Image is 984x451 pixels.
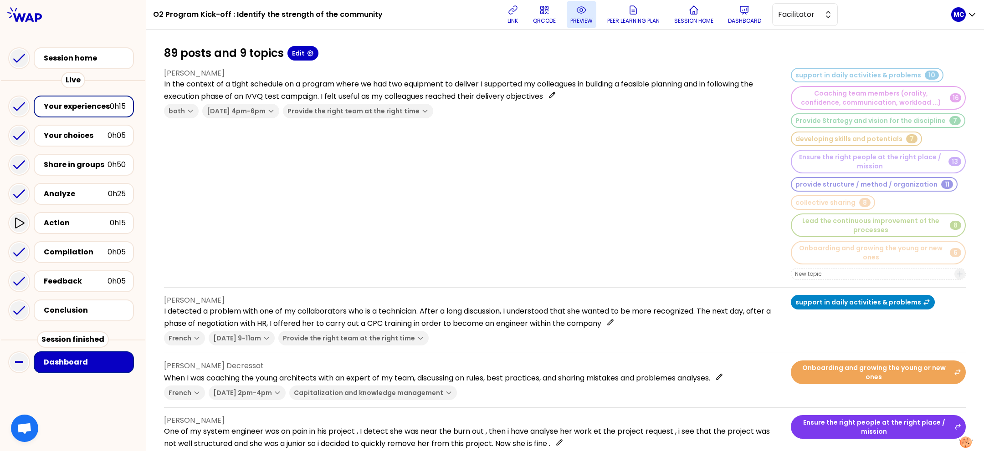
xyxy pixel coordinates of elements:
[110,218,126,228] div: 0h15
[778,9,819,20] span: Facilitator
[110,101,126,112] div: 0h15
[950,221,961,230] span: 8
[772,3,838,26] button: Facilitator
[791,360,966,384] button: Onboarding and growing the young or new ones
[44,130,108,141] div: Your choices
[289,385,457,400] button: Capitalization and knowledge management
[791,241,966,264] button: Onboarding and growing the young or new ones6
[108,247,126,258] div: 0h05
[44,101,110,112] div: Your experiences
[529,1,559,28] button: QRCODE
[791,213,966,237] button: Lead the continuous improvement of the processes8
[791,132,922,146] button: developing skills and potentials7
[925,71,939,80] span: 10
[949,116,961,125] span: 7
[504,1,522,28] button: link
[951,7,977,22] button: MC
[108,276,126,287] div: 0h05
[164,295,784,306] p: [PERSON_NAME]
[791,415,966,439] button: Ensure the right people at the right place / mission
[164,331,205,345] button: French
[604,1,663,28] button: Peer learning plan
[164,79,784,102] p: In the context of a tight schedule on a program where we had two equipment to deliver I supported...
[108,130,126,141] div: 0h05
[164,426,784,449] p: One of my system engineer was on pain in his project , I detect she was near the burn out , then ...
[791,150,966,173] button: Ensure the right people at the right place / mission13
[950,248,961,257] span: 6
[950,93,961,102] span: 16
[283,104,433,118] button: Provide the right team at the right time
[791,195,875,210] button: collective sharing8
[728,17,761,25] p: Dashboard
[164,104,199,118] button: both
[607,17,660,25] p: Peer learning plan
[287,46,318,61] button: Edit
[791,86,966,110] button: Coaching team members (orality, confidence, communication, workload ...)16
[791,113,965,128] button: Provide Strategy and vision for the discipline7
[11,415,38,442] a: Ouvrir le chat
[44,218,110,228] div: Action
[724,1,765,28] button: Dashboard
[671,1,717,28] button: Session home
[164,46,284,61] h1: 89 posts and 9 topics
[164,385,205,400] button: French
[795,270,949,278] input: New topic
[906,134,917,143] span: 7
[44,357,129,368] div: Dashboard
[108,159,126,170] div: 0h50
[44,53,129,64] div: Session home
[164,68,784,79] p: [PERSON_NAME]
[209,331,275,345] button: [DATE] 9-11am
[44,276,108,287] div: Feedback
[164,360,784,371] p: [PERSON_NAME] Decressat
[278,331,429,345] button: Provide the right team at the right time
[567,1,596,28] button: preview
[164,371,784,384] p: When I was coaching the young architects with an expert of my team, discussing on rules, best pra...
[791,68,943,82] button: support in daily activities & problems10
[953,10,964,19] p: MC
[44,305,126,316] div: Conclusion
[108,188,126,199] div: 0h25
[533,17,556,25] p: QRCODE
[37,331,109,348] div: Session finished
[791,295,935,309] button: support in daily activities & problems
[44,247,108,258] div: Compilation
[164,415,784,426] p: [PERSON_NAME]
[61,72,85,88] div: Live
[570,17,593,25] p: preview
[948,157,961,166] span: 13
[44,159,108,170] div: Share in groups
[507,17,518,25] p: link
[674,17,713,25] p: Session home
[202,104,279,118] button: [DATE] 4pm-6pm
[164,306,784,329] p: I detected a problem with one of my collaborators who is a technician. After a long discussion, I...
[791,177,958,192] button: provide structure / method / organization11
[941,180,953,189] span: 11
[44,188,108,199] div: Analyze
[859,198,871,207] span: 8
[209,385,286,400] button: [DATE] 2pm-4pm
